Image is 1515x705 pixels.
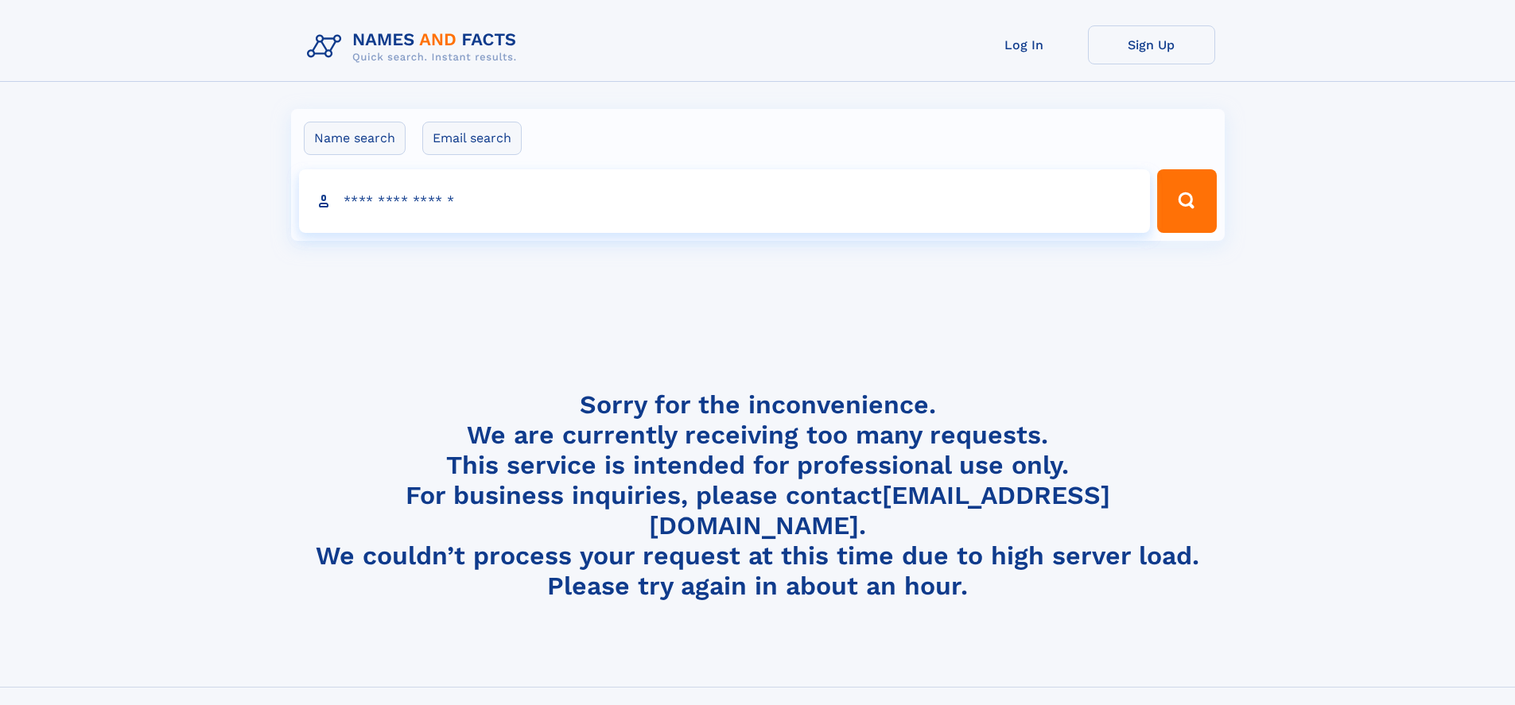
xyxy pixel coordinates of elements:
[422,122,522,155] label: Email search
[299,169,1151,233] input: search input
[1157,169,1216,233] button: Search Button
[301,389,1215,602] h4: Sorry for the inconvenience. We are currently receiving too many requests. This service is intend...
[649,480,1110,540] a: [EMAIL_ADDRESS][DOMAIN_NAME]
[1088,25,1215,64] a: Sign Up
[304,122,406,155] label: Name search
[961,25,1088,64] a: Log In
[301,25,530,68] img: Logo Names and Facts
